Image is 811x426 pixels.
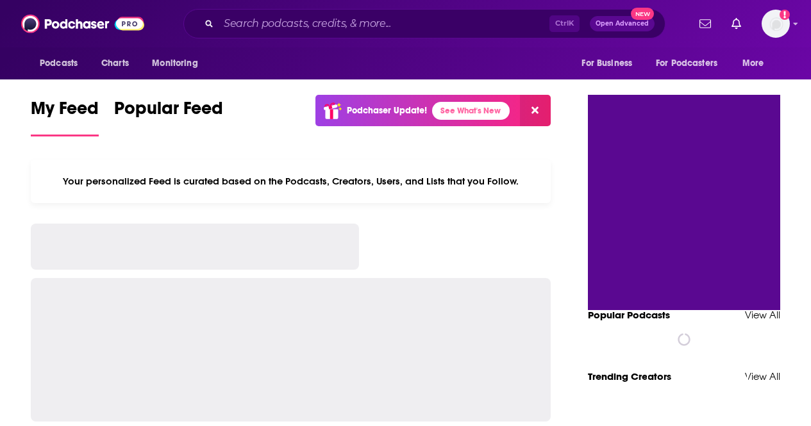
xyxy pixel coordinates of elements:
button: open menu [648,51,736,76]
img: Podchaser - Follow, Share and Rate Podcasts [21,12,144,36]
div: Your personalized Feed is curated based on the Podcasts, Creators, Users, and Lists that you Follow. [31,160,551,203]
button: Open AdvancedNew [590,16,655,31]
span: My Feed [31,97,99,127]
p: Podchaser Update! [347,105,427,116]
button: Show profile menu [762,10,790,38]
span: For Podcasters [656,54,717,72]
button: open menu [573,51,648,76]
img: User Profile [762,10,790,38]
span: For Business [581,54,632,72]
span: New [631,8,654,20]
span: Ctrl K [549,15,580,32]
a: Charts [93,51,137,76]
span: More [742,54,764,72]
a: See What's New [432,102,510,120]
div: Search podcasts, credits, & more... [183,9,665,38]
span: Charts [101,54,129,72]
span: Monitoring [152,54,197,72]
span: Podcasts [40,54,78,72]
a: Show notifications dropdown [726,13,746,35]
a: Popular Feed [114,97,223,136]
input: Search podcasts, credits, & more... [219,13,549,34]
a: View All [745,309,780,321]
span: Logged in as chrysvurgese [762,10,790,38]
a: Show notifications dropdown [694,13,716,35]
span: Popular Feed [114,97,223,127]
button: open menu [143,51,214,76]
span: Open Advanced [596,20,649,27]
a: View All [745,370,780,382]
a: My Feed [31,97,99,136]
svg: Add a profile image [780,10,790,20]
button: open menu [31,51,94,76]
a: Popular Podcasts [588,309,670,321]
button: open menu [733,51,780,76]
a: Trending Creators [588,370,671,382]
